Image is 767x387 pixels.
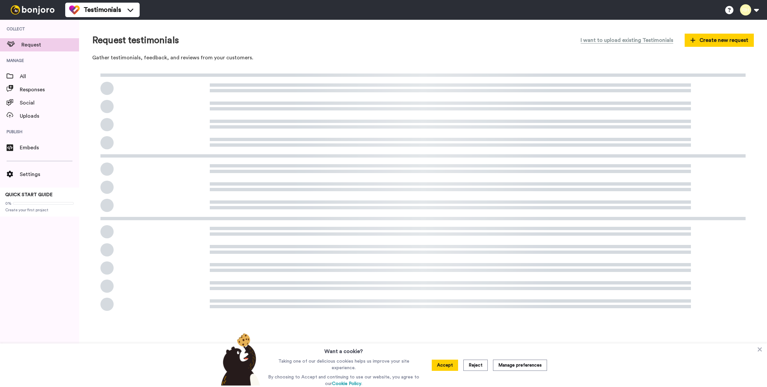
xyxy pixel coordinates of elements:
[493,360,547,371] button: Manage preferences
[324,343,363,355] h3: Want a cookie?
[581,36,673,44] span: I want to upload existing Testimonials
[20,86,79,94] span: Responses
[685,34,754,47] button: Create new request
[463,360,488,371] button: Reject
[332,381,361,386] a: Cookie Policy
[20,99,79,107] span: Social
[5,193,53,197] span: QUICK START GUIDE
[20,144,79,152] span: Embeds
[576,33,678,47] button: I want to upload existing Testimonials
[69,5,80,15] img: tm-color.svg
[690,36,748,44] span: Create new request
[266,358,421,371] p: Taking one of our delicious cookies helps us improve your site experience.
[215,333,264,386] img: bear-with-cookie.png
[20,112,79,120] span: Uploads
[92,54,754,62] p: Gather testimonials, feedback, and reviews from your customers.
[84,5,121,15] span: Testimonials
[432,360,458,371] button: Accept
[92,35,179,45] h1: Request testimonials
[20,73,79,80] span: All
[5,207,74,213] span: Create your first project
[5,201,12,206] span: 0%
[21,41,79,49] span: Request
[20,170,79,178] span: Settings
[8,5,57,15] img: bj-logo-header-white.svg
[266,374,421,387] p: By choosing to Accept and continuing to use our website, you agree to our .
